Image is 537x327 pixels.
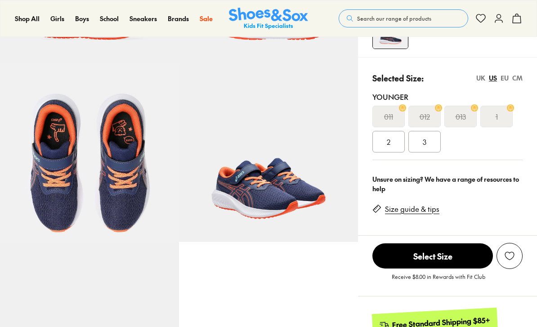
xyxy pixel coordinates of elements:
div: US [489,73,497,83]
p: Receive $8.00 in Rewards with Fit Club [392,273,485,289]
button: Search our range of products [339,9,468,27]
p: Selected Size: [372,72,424,84]
a: Shop All [15,14,40,23]
div: UK [476,73,485,83]
a: Sale [200,14,213,23]
a: Brands [168,14,189,23]
span: 2 [387,136,390,147]
a: School [100,14,119,23]
s: 012 [420,111,430,122]
s: 013 [456,111,466,122]
span: Search our range of products [357,14,431,22]
s: 1 [496,111,498,122]
img: SNS_Logo_Responsive.svg [229,8,308,30]
a: Size guide & tips [385,204,439,214]
button: Add to Wishlist [497,243,523,269]
div: Younger [372,91,523,102]
a: Sneakers [130,14,157,23]
s: 011 [384,111,393,122]
span: 3 [423,136,426,147]
img: 7-522367_1 [179,63,358,242]
a: Shoes & Sox [229,8,308,30]
div: EU [501,73,509,83]
div: Unsure on sizing? We have a range of resources to help [372,175,523,193]
button: Select Size [372,243,493,269]
a: Girls [50,14,64,23]
div: CM [512,73,523,83]
a: Boys [75,14,89,23]
span: Select Size [372,243,493,269]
